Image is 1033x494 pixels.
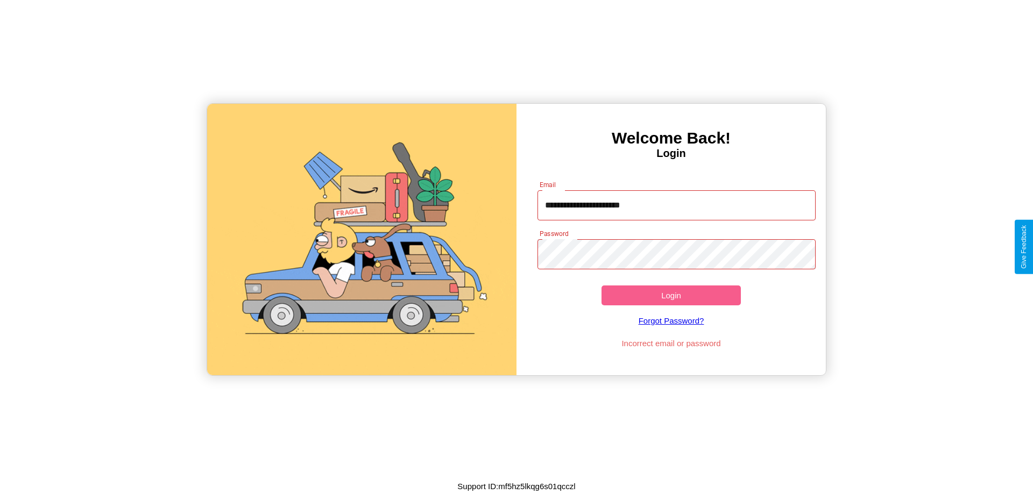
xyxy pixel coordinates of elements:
[457,479,575,493] p: Support ID: mf5hz5lkqg6s01qcczl
[532,305,811,336] a: Forgot Password?
[540,229,568,238] label: Password
[516,147,826,160] h4: Login
[207,104,516,375] img: gif
[1020,225,1028,269] div: Give Feedback
[540,180,556,189] label: Email
[602,285,741,305] button: Login
[532,336,811,350] p: Incorrect email or password
[516,129,826,147] h3: Welcome Back!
